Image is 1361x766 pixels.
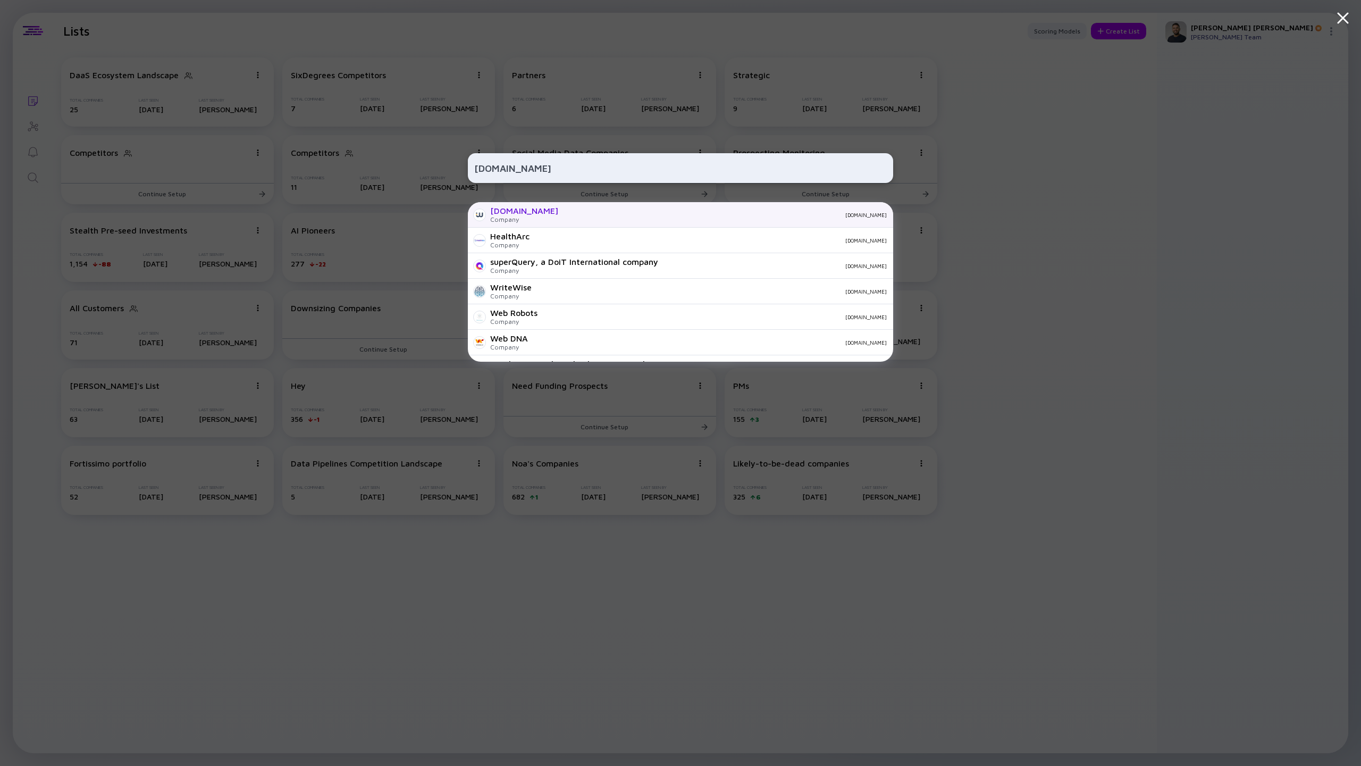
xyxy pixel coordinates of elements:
div: Company [490,343,528,351]
div: Company [490,318,537,326]
div: [DOMAIN_NAME] [546,314,887,320]
div: [DOMAIN_NAME] [667,263,887,269]
div: [DOMAIN_NAME] [540,288,887,295]
div: [DOMAIN_NAME] [536,339,887,346]
div: Company [490,241,530,249]
div: [DOMAIN_NAME] [538,237,887,244]
div: Company [490,215,558,223]
div: [DOMAIN_NAME] [567,212,887,218]
input: Search Company or Investor... [474,159,887,178]
div: Company [490,267,658,274]
div: Company [490,292,532,300]
div: NeedStreet Web Technologies Pvt. Ltd [490,359,645,369]
div: Web Robots [490,308,537,318]
div: Web DNA [490,334,528,343]
div: superQuery, a DoiT International company [490,257,658,267]
div: HealthArc [490,231,530,241]
div: WriteWise [490,282,532,292]
div: [DOMAIN_NAME] [490,206,558,215]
